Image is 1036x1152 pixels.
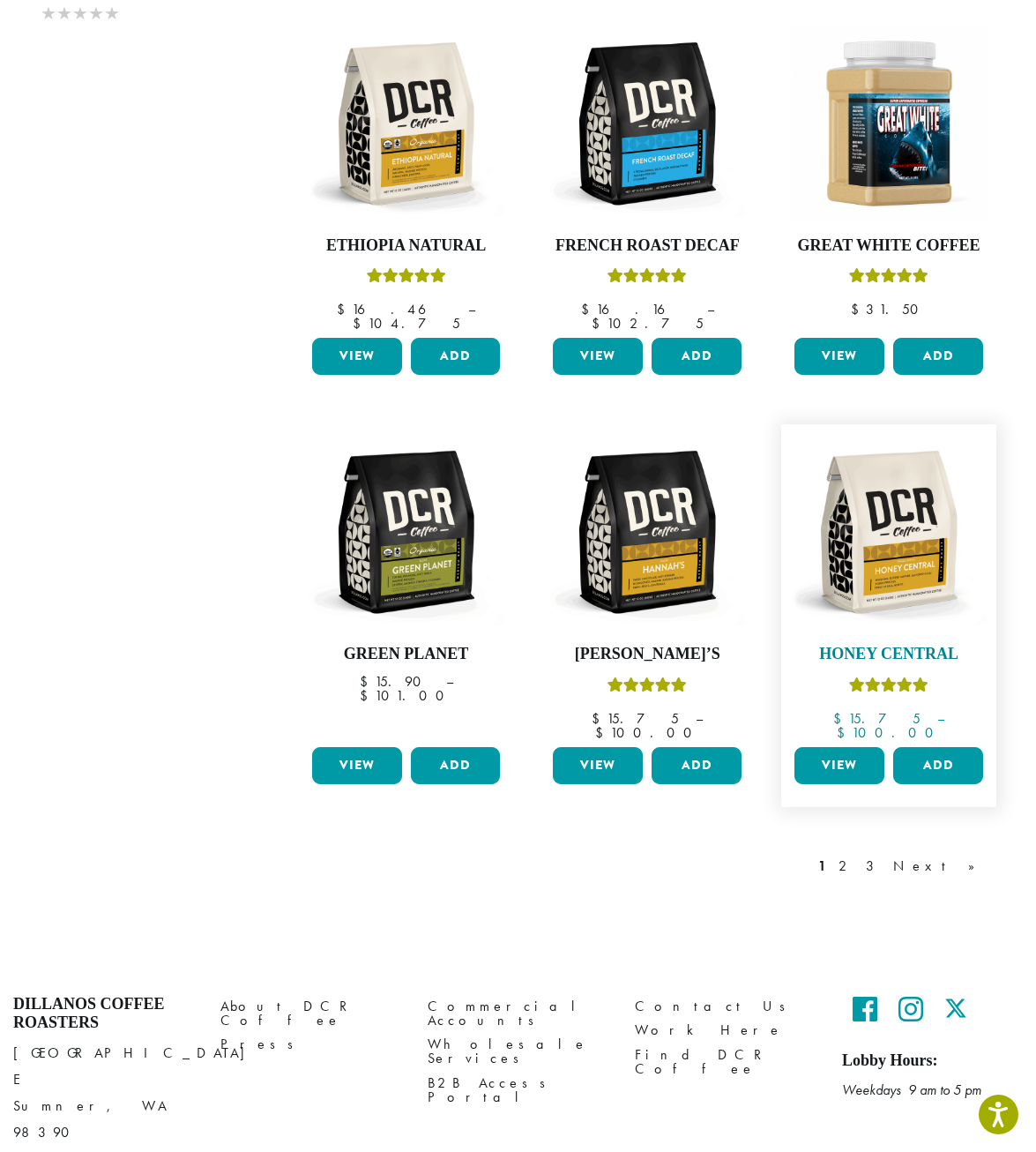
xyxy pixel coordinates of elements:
a: Great White CoffeeRated 5.00 out of 5 $31.50 [790,25,988,331]
a: Honey CentralRated 5.00 out of 5 [790,433,988,739]
a: 2 [835,856,857,877]
img: DCR-12oz-Honey-Central-Stock-scaled.png [790,433,988,631]
bdi: 101.00 [360,686,452,705]
img: DCR-12oz-French-Roast-Decaf-Stock-scaled.png [548,25,746,222]
bdi: 100.00 [837,723,942,742]
button: Add [411,338,501,375]
span: – [696,709,703,728]
a: Contact Us [635,995,816,1019]
bdi: 100.00 [595,723,700,742]
img: DCR-12oz-Hannahs-Stock-scaled.png [548,433,746,631]
span: $ [360,672,375,691]
a: Green Planet [308,433,505,739]
em: Weekdays 9 am to 5 pm [842,1081,981,1099]
div: Rated 5.00 out of 5 [849,266,928,292]
a: B2B Access Portal [428,1071,608,1109]
a: View [312,338,402,375]
a: Next » [890,856,991,877]
bdi: 102.75 [592,314,704,333]
img: DCR-12oz-FTO-Ethiopia-Natural-Stock-scaled.png [308,25,505,222]
span: – [707,300,714,318]
h4: Dillanos Coffee Roasters [13,995,194,1033]
a: View [794,338,884,375]
bdi: 16.46 [337,300,451,318]
div: Rated 5.00 out of 5 [607,266,687,292]
span: ★ [104,1,120,26]
a: 1 [815,856,830,877]
span: – [468,300,475,318]
img: DCR-12oz-FTO-Green-Planet-Stock-scaled.png [308,433,505,631]
button: Add [652,747,742,784]
a: [PERSON_NAME]’sRated 5.00 out of 5 [548,433,746,739]
span: – [446,672,453,691]
h4: Honey Central [790,645,988,664]
a: About DCR Coffee [220,995,401,1033]
span: $ [837,723,852,742]
button: Add [893,338,983,375]
span: ★ [72,1,88,26]
span: – [937,709,944,728]
span: ★ [56,1,72,26]
div: Rated 5.00 out of 5 [607,675,687,701]
button: Add [411,747,501,784]
a: 3 [862,856,884,877]
h4: Great White Coffee [790,236,988,256]
bdi: 15.90 [360,672,429,691]
span: $ [353,314,368,333]
a: Ethiopia NaturalRated 5.00 out of 5 [308,25,505,331]
a: Commercial Accounts [428,995,608,1033]
span: $ [851,300,866,318]
button: Add [652,338,742,375]
span: $ [360,686,375,705]
a: View [794,747,884,784]
h4: Green Planet [308,645,505,664]
span: $ [595,723,610,742]
bdi: 16.16 [581,300,690,318]
span: $ [581,300,596,318]
div: Rated 5.00 out of 5 [367,266,446,292]
a: View [312,747,402,784]
h4: [PERSON_NAME]’s [548,645,746,664]
bdi: 15.75 [833,709,920,728]
bdi: 31.50 [851,300,927,318]
span: ★ [88,1,104,26]
bdi: 104.75 [353,314,460,333]
h5: Lobby Hours: [842,1051,1023,1071]
span: $ [592,709,607,728]
bdi: 15.75 [592,709,679,728]
h4: French Roast Decaf [548,236,746,256]
a: Wholesale Services [428,1033,608,1071]
span: $ [833,709,848,728]
img: Great_White_Ground_Espresso_2.png [790,25,988,222]
h4: Ethiopia Natural [308,236,505,256]
a: Press [220,1033,401,1057]
a: Work Here [635,1019,816,1043]
span: ★ [41,1,56,26]
a: Find DCR Coffee [635,1043,816,1081]
a: View [553,747,643,784]
a: French Roast DecafRated 5.00 out of 5 [548,25,746,331]
button: Add [893,747,983,784]
a: View [553,338,643,375]
div: Rated 5.00 out of 5 [849,675,928,701]
span: $ [592,314,607,333]
span: $ [337,300,352,318]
